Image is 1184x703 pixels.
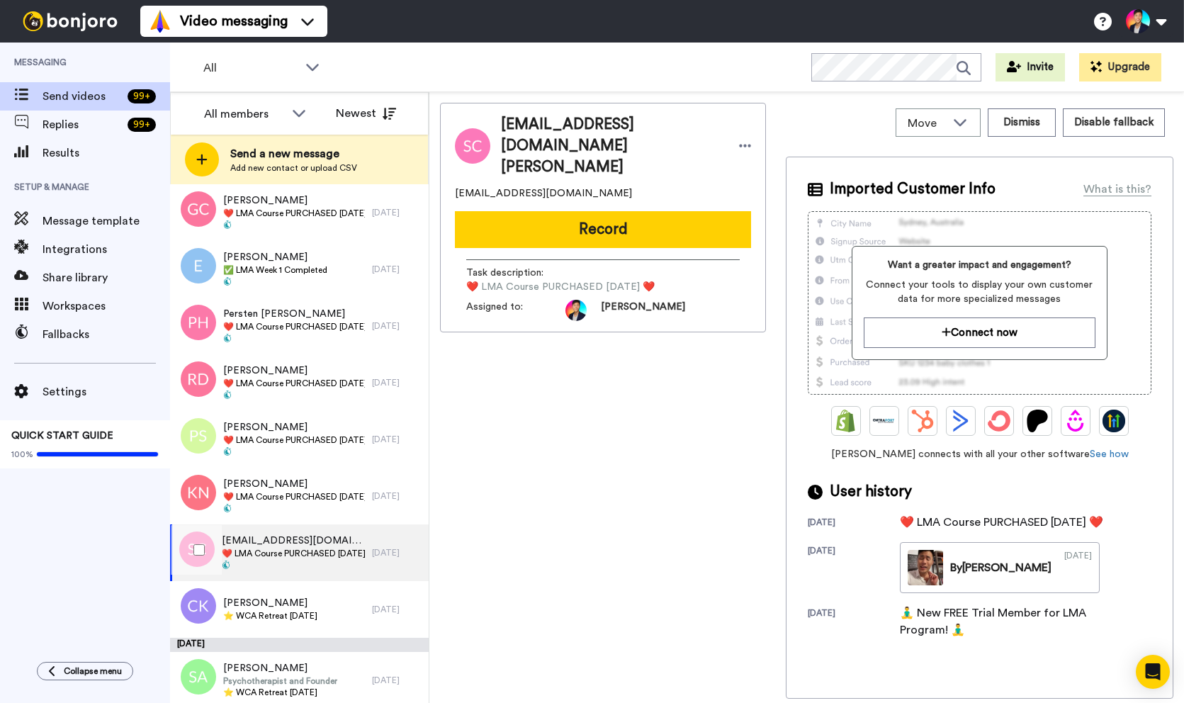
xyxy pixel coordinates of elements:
[64,665,122,677] span: Collapse menu
[181,248,216,283] img: e.png
[223,307,365,321] span: Persten [PERSON_NAME]
[43,145,170,162] span: Results
[565,300,587,321] img: ffa09536-0372-4512-8edd-a2a4b548861d-1722518563.jpg
[181,475,216,510] img: kn.png
[1064,550,1092,585] div: [DATE]
[223,661,337,675] span: [PERSON_NAME]
[230,145,357,162] span: Send a new message
[372,207,422,218] div: [DATE]
[1079,53,1161,81] button: Upgrade
[223,364,365,378] span: [PERSON_NAME]
[900,542,1100,593] a: By[PERSON_NAME][DATE]
[203,60,298,77] span: All
[1103,410,1125,432] img: GoHighLevel
[11,431,113,441] span: QUICK START GUIDE
[1136,655,1170,689] div: Open Intercom Messenger
[230,162,357,174] span: Add new contact or upload CSV
[908,115,946,132] span: Move
[455,186,632,201] span: [EMAIL_ADDRESS][DOMAIN_NAME]
[372,547,422,558] div: [DATE]
[949,410,972,432] img: ActiveCampaign
[808,447,1151,461] span: [PERSON_NAME] connects with all your other software
[455,128,490,164] img: Image of Sylivacancio05@gmail.com Cancio
[455,211,751,248] button: Record
[864,317,1095,348] button: Connect now
[223,378,365,389] span: ❤️️ LMA Course PURCHASED [DATE] ❤️️
[830,179,996,200] span: Imported Customer Info
[873,410,896,432] img: Ontraport
[128,89,156,103] div: 99 +
[372,604,422,615] div: [DATE]
[43,241,170,258] span: Integrations
[372,490,422,502] div: [DATE]
[372,675,422,686] div: [DATE]
[180,11,288,31] span: Video messaging
[501,114,725,178] span: [EMAIL_ADDRESS][DOMAIN_NAME] [PERSON_NAME]
[11,449,33,460] span: 100%
[900,514,1103,531] div: ❤️️ LMA Course PURCHASED [DATE] ❤️️
[181,418,216,454] img: ps.png
[181,659,216,694] img: sa.png
[988,108,1056,137] button: Dismiss
[223,491,365,502] span: ❤️️ LMA Course PURCHASED [DATE] ❤️️
[835,410,857,432] img: Shopify
[43,298,170,315] span: Workspaces
[222,534,365,548] span: [EMAIL_ADDRESS][DOMAIN_NAME] [PERSON_NAME]
[223,434,365,446] span: ❤️️ LMA Course PURCHASED [DATE] ❤️️
[223,264,327,276] span: ✅ LMA Week 1 Completed
[1063,108,1165,137] button: Disable fallback
[43,383,170,400] span: Settings
[170,638,429,652] div: [DATE]
[223,321,365,332] span: ❤️️ LMA Course PURCHASED [DATE] ❤️️
[466,280,655,294] span: ❤️️ LMA Course PURCHASED [DATE] ❤️️
[808,517,900,531] div: [DATE]
[911,410,934,432] img: Hubspot
[900,604,1127,639] div: 🧘‍♂️ New FREE Trial Member for LMA Program! 🧘‍♂️
[181,191,216,227] img: gc.png
[908,550,943,585] img: e71560b6-053d-4a20-a978-a7791018e46d-thumb.jpg
[43,269,170,286] span: Share library
[128,118,156,132] div: 99 +
[808,545,900,593] div: [DATE]
[988,410,1010,432] img: ConvertKit
[149,10,171,33] img: vm-color.svg
[223,596,317,610] span: [PERSON_NAME]
[864,278,1095,306] span: Connect your tools to display your own customer data for more specialized messages
[1026,410,1049,432] img: Patreon
[223,208,365,219] span: ❤️️ LMA Course PURCHASED [DATE] ❤️️
[223,477,365,491] span: [PERSON_NAME]
[372,320,422,332] div: [DATE]
[1064,410,1087,432] img: Drip
[37,662,133,680] button: Collapse menu
[325,99,407,128] button: Newest
[223,193,365,208] span: [PERSON_NAME]
[223,420,365,434] span: [PERSON_NAME]
[223,610,317,622] span: ⭐️ WCA Retreat [DATE]
[17,11,123,31] img: bj-logo-header-white.svg
[181,361,216,397] img: rd.png
[43,326,170,343] span: Fallbacks
[43,213,170,230] span: Message template
[601,300,685,321] span: [PERSON_NAME]
[204,106,285,123] div: All members
[1083,181,1151,198] div: What is this?
[808,607,900,639] div: [DATE]
[466,266,565,280] span: Task description :
[181,305,216,340] img: ph.png
[830,481,912,502] span: User history
[864,258,1095,272] span: Want a greater impact and engagement?
[466,300,565,321] span: Assigned to:
[372,377,422,388] div: [DATE]
[950,559,1051,576] div: By [PERSON_NAME]
[372,434,422,445] div: [DATE]
[996,53,1065,81] button: Invite
[222,548,365,559] span: ❤️️ LMA Course PURCHASED [DATE] ❤️️
[223,675,337,687] span: Psychotherapist and Founder
[372,264,422,275] div: [DATE]
[223,250,327,264] span: [PERSON_NAME]
[43,88,122,105] span: Send videos
[1090,449,1129,459] a: See how
[223,687,337,698] span: ⭐️ WCA Retreat [DATE]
